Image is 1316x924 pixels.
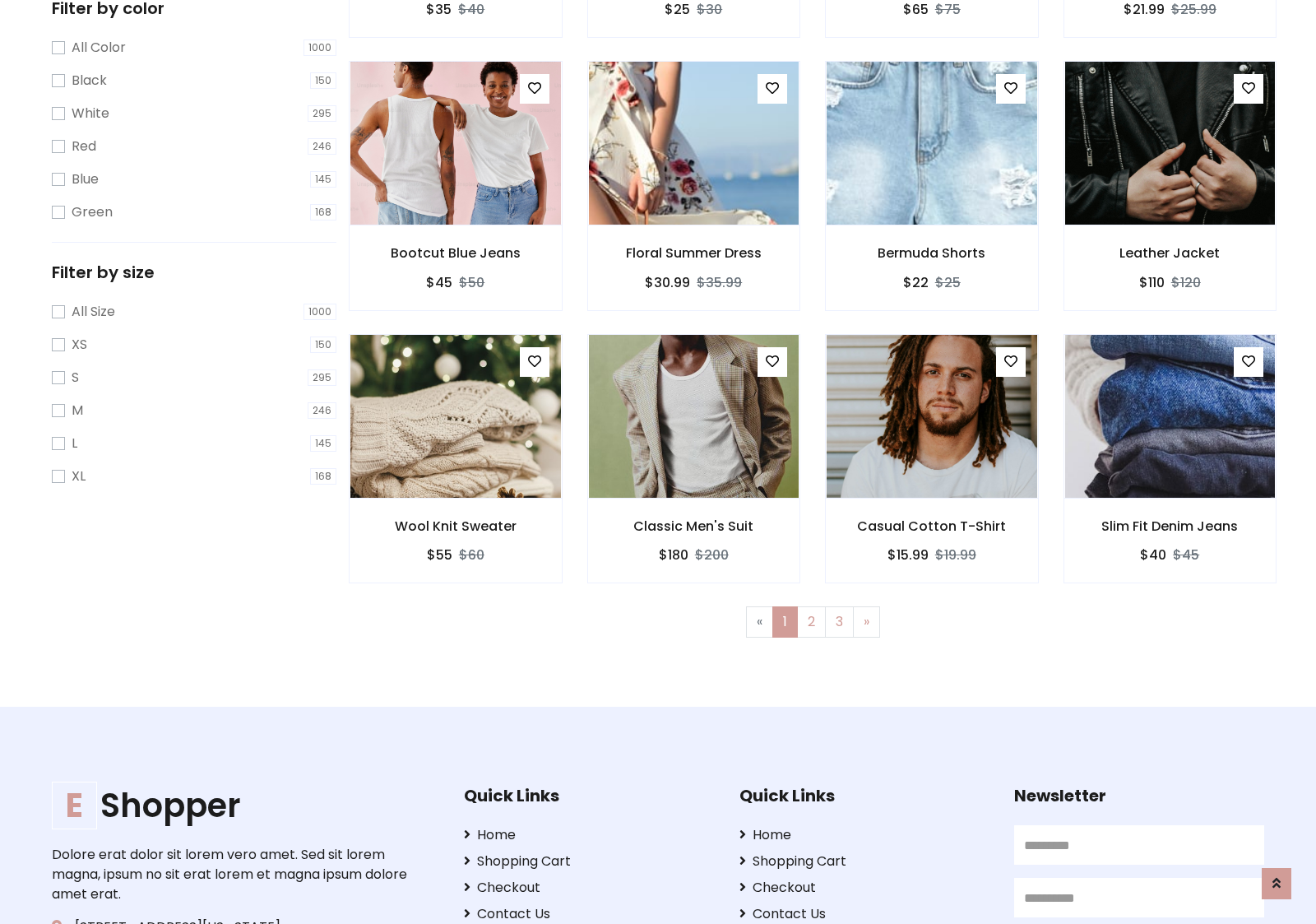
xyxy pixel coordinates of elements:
span: 295 [308,105,336,122]
h6: $65 [903,2,929,17]
label: All Color [72,38,126,58]
a: Contact Us [464,904,714,924]
h5: Quick Links [464,786,714,806]
span: 145 [310,171,336,188]
label: White [72,104,109,123]
h6: Floral Summer Dress [588,245,800,261]
label: Red [72,137,96,156]
h6: $25 [665,2,690,17]
h6: $15.99 [887,547,929,563]
a: 3 [825,606,854,638]
label: XS [72,335,87,355]
h6: $30.99 [645,275,690,290]
h5: Filter by size [52,262,336,282]
h6: Bermuda Shorts [826,245,1038,261]
label: Black [72,71,107,91]
h6: Wool Knit Sweater [350,518,562,534]
label: L [72,434,77,453]
a: Contact Us [739,904,989,924]
del: $35.99 [697,273,742,292]
h6: $180 [659,547,688,563]
span: E [52,782,97,829]
del: $25 [935,273,961,292]
a: Shopping Cart [464,852,714,871]
h5: Quick Links [739,786,989,806]
del: $45 [1173,546,1199,564]
h6: $55 [427,547,452,563]
h6: Classic Men's Suit [588,518,800,534]
span: 150 [310,72,336,89]
h5: Newsletter [1014,786,1264,806]
h6: $35 [426,2,452,17]
span: 295 [308,369,336,386]
h6: Leather Jacket [1064,245,1277,261]
h6: Bootcut Blue Jeans [350,245,562,261]
del: $19.99 [935,546,976,564]
label: M [72,401,83,420]
a: Checkout [739,878,989,898]
del: $50 [459,273,484,292]
label: All Size [72,302,115,322]
label: S [72,368,79,388]
a: Next [853,606,880,638]
del: $120 [1171,273,1201,292]
span: 168 [310,204,336,221]
nav: Page navigation [361,606,1264,638]
span: 145 [310,435,336,452]
a: 1 [772,606,798,638]
span: 168 [310,468,336,485]
span: 1000 [304,39,336,56]
del: $60 [459,546,484,564]
h6: Slim Fit Denim Jeans [1064,518,1277,534]
h6: $40 [1140,547,1166,563]
a: Shopping Cart [739,852,989,871]
a: Checkout [464,878,714,898]
a: Home [464,825,714,845]
a: Home [739,825,989,845]
a: 2 [797,606,826,638]
span: 246 [308,402,336,419]
a: EShopper [52,786,412,825]
p: Dolore erat dolor sit lorem vero amet. Sed sit lorem magna, ipsum no sit erat lorem et magna ipsu... [52,845,412,904]
h6: Casual Cotton T-Shirt [826,518,1038,534]
del: $200 [695,546,729,564]
h6: $21.99 [1124,2,1165,17]
h6: $45 [426,275,452,290]
h1: Shopper [52,786,412,825]
h6: $22 [903,275,929,290]
h6: $110 [1139,275,1165,290]
span: » [864,612,869,631]
span: 150 [310,337,336,353]
span: 1000 [304,304,336,320]
label: XL [72,467,86,486]
label: Blue [72,169,99,189]
span: 246 [308,138,336,155]
label: Green [72,202,113,222]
